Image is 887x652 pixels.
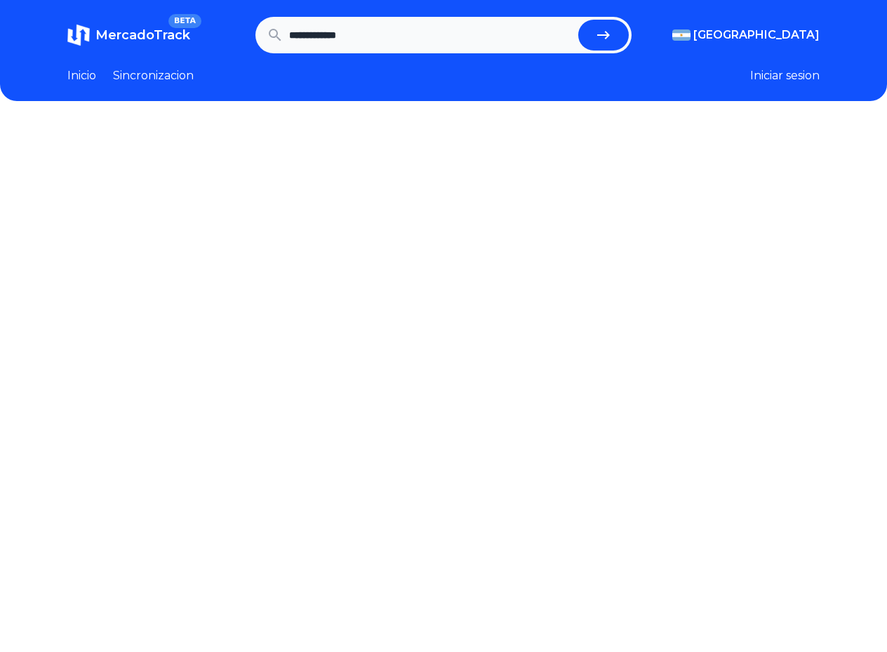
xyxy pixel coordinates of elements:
span: BETA [168,14,201,28]
span: MercadoTrack [95,27,190,43]
a: Sincronizacion [113,67,194,84]
a: MercadoTrackBETA [67,24,190,46]
img: Argentina [672,29,691,41]
span: [GEOGRAPHIC_DATA] [693,27,820,44]
button: [GEOGRAPHIC_DATA] [672,27,820,44]
button: Iniciar sesion [750,67,820,84]
img: MercadoTrack [67,24,90,46]
a: Inicio [67,67,96,84]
